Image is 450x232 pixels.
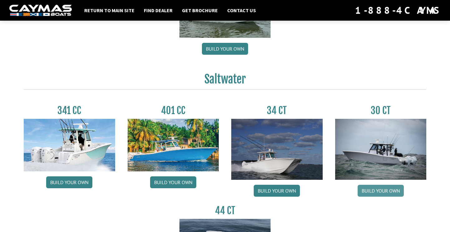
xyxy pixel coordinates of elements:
a: Contact Us [224,6,259,14]
img: 401CC_thumb.pg.jpg [128,119,219,171]
a: Build your own [46,176,92,188]
a: Return to main site [81,6,138,14]
img: 30_CT_photo_shoot_for_caymas_connect.jpg [335,119,427,180]
a: Find Dealer [141,6,176,14]
h3: 341 CC [24,105,115,116]
h2: Saltwater [24,72,426,90]
img: 341CC-thumbjpg.jpg [24,119,115,171]
h3: 401 CC [128,105,219,116]
h3: 34 CT [231,105,323,116]
img: Caymas_34_CT_pic_1.jpg [231,119,323,180]
a: Build your own [254,185,300,197]
a: Build your own [150,176,196,188]
h3: 30 CT [335,105,427,116]
h3: 44 CT [179,205,271,216]
a: Build your own [358,185,404,197]
img: white-logo-c9c8dbefe5ff5ceceb0f0178aa75bf4bb51f6bca0971e226c86eb53dfe498488.png [9,5,72,16]
a: Get Brochure [179,6,221,14]
a: Build your own [202,43,248,55]
div: 1-888-4CAYMAS [355,3,441,17]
